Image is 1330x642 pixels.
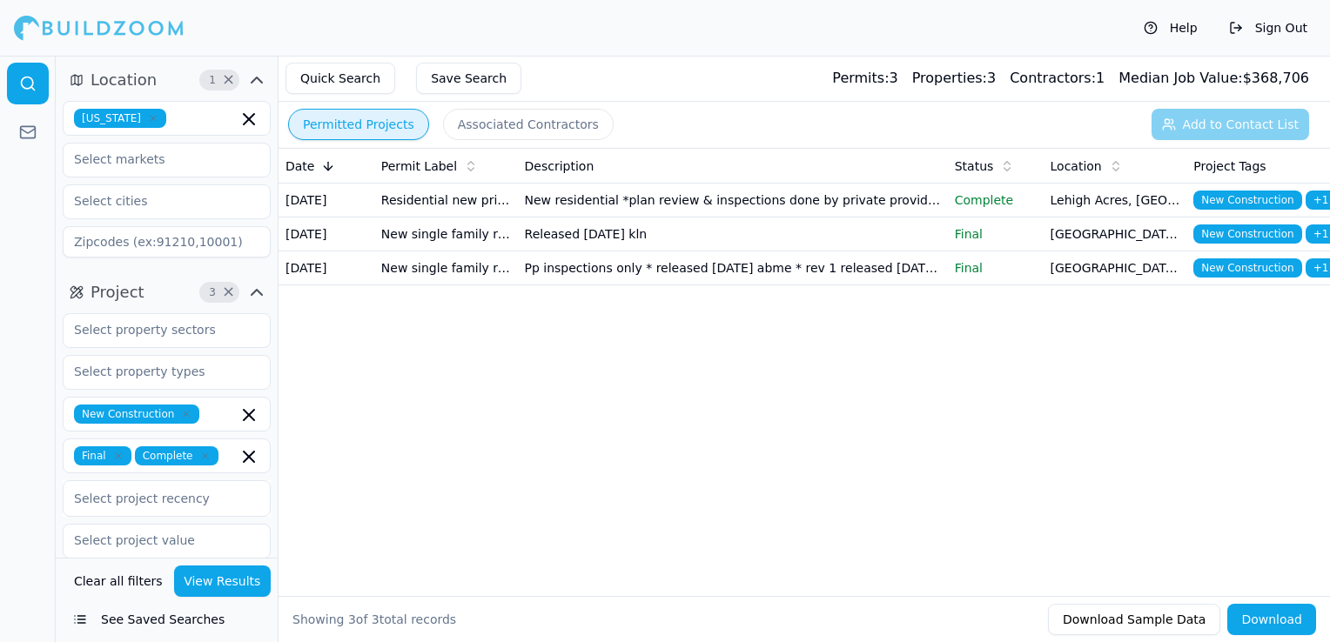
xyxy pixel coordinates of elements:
span: 3 [348,612,356,626]
button: Location1Clear Location filters [63,66,271,94]
span: [US_STATE] [74,109,166,128]
span: Location [91,68,157,92]
input: Select cities [64,185,248,217]
span: Project Tags [1193,157,1266,175]
span: Median Job Value: [1118,70,1242,86]
span: Contractors: [1010,70,1096,86]
td: New single family residence [374,217,518,251]
td: Residential new primary structure [374,184,518,217]
td: Released [DATE] kln [518,217,948,251]
span: New Construction [1193,224,1301,244]
td: New single family residence [374,251,518,285]
input: Zipcodes (ex:91210,10001) [63,226,271,257]
span: Permits: [832,70,889,86]
button: Quick Search [285,63,395,94]
div: 3 [832,68,897,89]
td: Pp inspections only * released [DATE] abme * rev 1 released [DATE] abme * inspection hold = 1) co... [518,251,948,285]
span: Permit Label [381,157,457,175]
button: Download Sample Data [1048,604,1220,635]
td: Lehigh Acres, [GEOGRAPHIC_DATA] [1044,184,1187,217]
button: Associated Contractors [443,109,614,140]
button: Help [1135,14,1206,42]
span: Description [525,157,594,175]
span: Properties: [912,70,987,86]
span: Date [285,157,314,175]
td: [GEOGRAPHIC_DATA], [GEOGRAPHIC_DATA] [1044,217,1187,251]
p: Final [955,225,1037,243]
span: Clear Location filters [222,76,235,84]
span: Project [91,280,144,304]
span: New Construction [1193,191,1301,210]
span: 3 [372,612,380,626]
span: Final [74,446,131,465]
td: [DATE] [279,184,374,217]
span: Clear Project filters [222,288,235,297]
input: Select property sectors [64,314,248,345]
span: Status [955,157,994,175]
span: Location [1051,157,1102,175]
span: New Construction [1193,258,1301,278]
button: Project3Clear Project filters [63,278,271,306]
td: [DATE] [279,217,374,251]
input: Select project value [64,525,248,556]
td: [GEOGRAPHIC_DATA], [GEOGRAPHIC_DATA] [1044,251,1187,285]
span: New Construction [74,405,199,424]
button: Download [1227,604,1316,635]
div: $ 368,706 [1118,68,1309,89]
div: Showing of total records [292,611,456,628]
button: Permitted Projects [288,109,429,140]
button: Save Search [416,63,521,94]
button: Clear all filters [70,565,167,597]
input: Select markets [64,144,248,175]
span: Complete [135,446,218,465]
button: View Results [174,565,272,597]
button: Sign Out [1220,14,1316,42]
button: See Saved Searches [63,604,271,635]
div: 3 [912,68,996,89]
span: 1 [204,71,221,89]
p: Complete [955,191,1037,209]
td: New residential *plan review & inspections done by private provider- l [PERSON_NAME] engineering ... [518,184,948,217]
div: 1 [1010,68,1105,89]
p: Final [955,259,1037,277]
span: 3 [204,284,221,301]
input: Select property types [64,356,248,387]
td: [DATE] [279,251,374,285]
